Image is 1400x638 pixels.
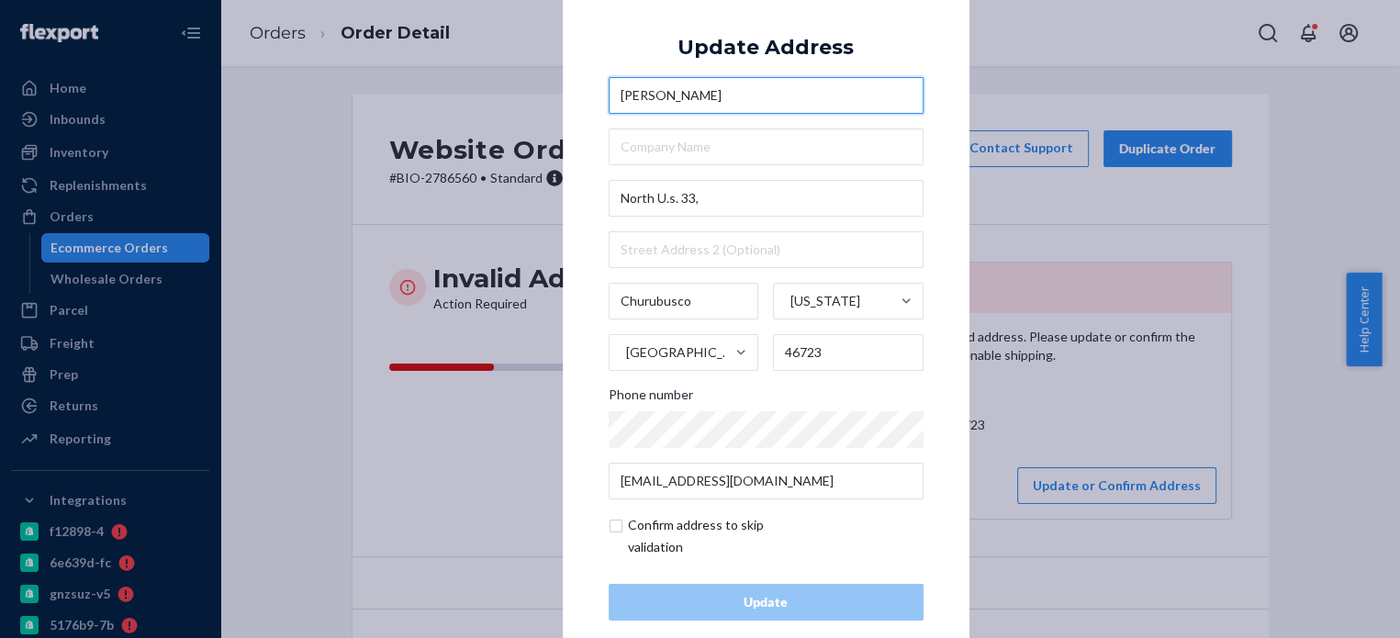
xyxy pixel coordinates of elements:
div: Update [624,593,908,611]
div: [GEOGRAPHIC_DATA] [626,343,734,362]
input: ZIP Code [773,334,924,371]
input: City [609,283,759,319]
input: Company Name [609,129,924,165]
span: Phone number [609,386,693,411]
button: Update [609,584,924,621]
input: [GEOGRAPHIC_DATA] [624,334,626,371]
input: Email (Only Required for International) [609,463,924,499]
div: [US_STATE] [790,292,860,310]
input: Street Address [609,180,924,217]
input: Street Address 2 (Optional) [609,231,924,268]
input: [US_STATE] [789,283,790,319]
input: First & Last Name [609,77,924,114]
div: Update Address [678,36,854,58]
